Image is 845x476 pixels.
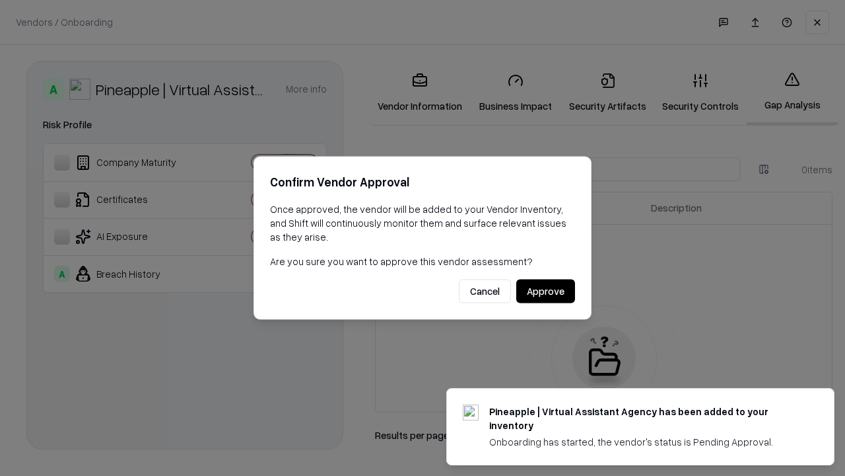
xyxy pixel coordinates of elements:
[516,280,575,303] button: Approve
[459,280,511,303] button: Cancel
[489,435,802,449] div: Onboarding has started, the vendor's status is Pending Approval.
[270,202,575,244] p: Once approved, the vendor will be added to your Vendor Inventory, and Shift will continuously mon...
[270,173,575,192] h2: Confirm Vendor Approval
[463,405,479,420] img: trypineapple.com
[489,405,802,432] div: Pineapple | Virtual Assistant Agency has been added to your inventory
[270,255,575,268] p: Are you sure you want to approve this vendor assessment?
